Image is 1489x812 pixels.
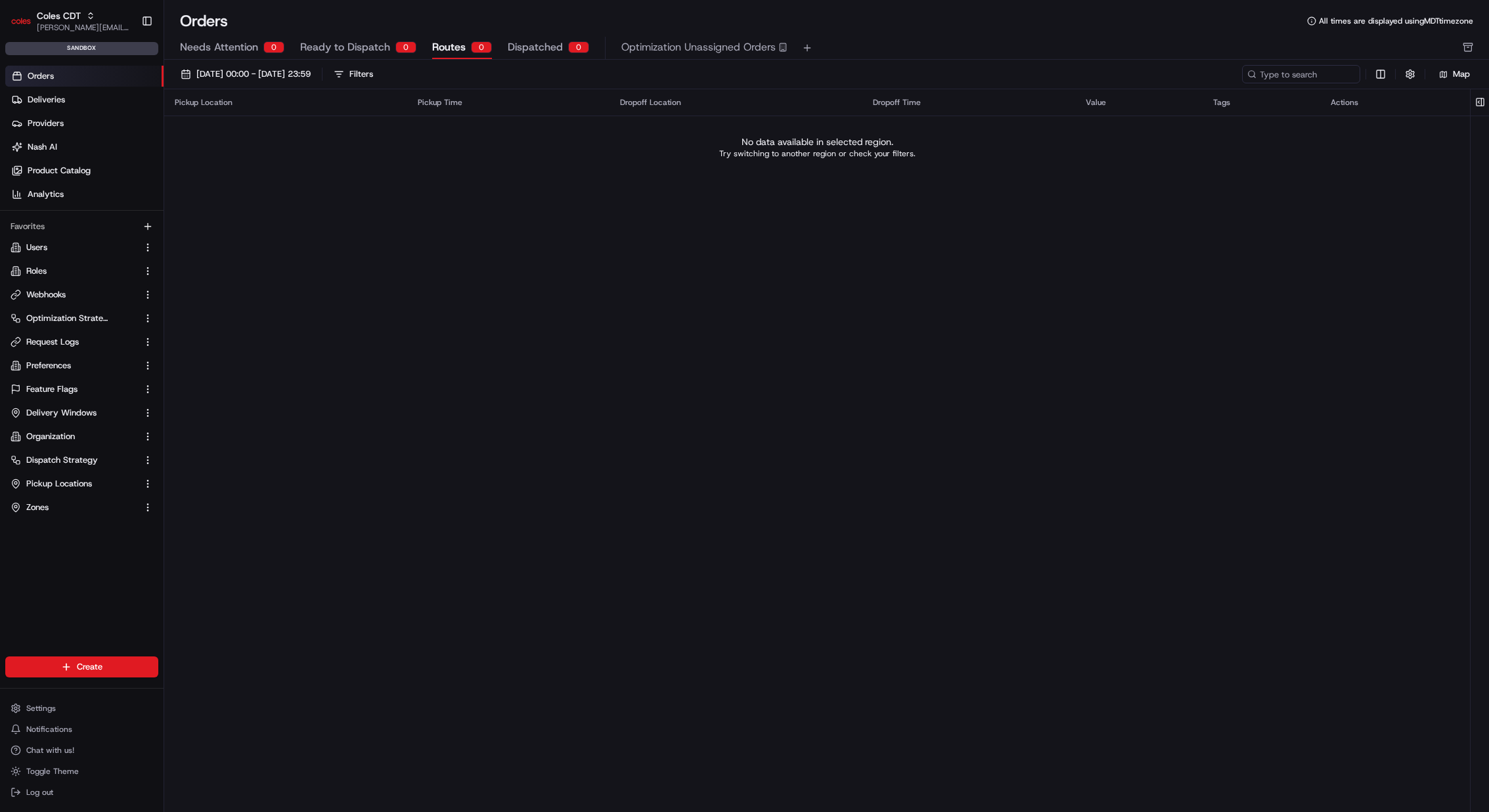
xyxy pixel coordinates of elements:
span: Chat with us! [26,745,74,756]
button: Webhooks [5,284,158,305]
span: Organization [26,431,75,442]
div: Actions [1331,97,1459,108]
span: Deliveries [28,94,65,106]
button: Map [1431,66,1478,82]
img: Coles CDT [11,11,32,32]
span: Notifications [26,724,72,735]
a: Organization [11,431,137,442]
button: Chat with us! [5,741,158,759]
span: Product Catalog [28,165,91,177]
a: 💻API Documentation [106,185,216,209]
button: Start new chat [223,129,239,145]
button: Organization [5,426,158,447]
a: Providers [5,113,164,134]
button: [DATE] 00:00 - [DATE] 23:59 [175,65,317,83]
div: Start new chat [45,125,215,139]
button: Pickup Locations [5,473,158,494]
a: Users [11,242,137,253]
span: Optimization Strategy [26,312,109,324]
a: Preferences [11,360,137,372]
span: Map [1453,68,1470,80]
span: Create [77,661,102,673]
h1: Orders [180,11,228,32]
div: 0 [471,41,492,53]
img: 1736555255976-a54dd68f-1ca7-489b-9aae-adbdc363a1c4 [13,125,37,149]
a: Product Catalog [5,160,164,181]
span: Analytics [28,188,64,200]
span: Needs Attention [180,39,258,55]
span: Providers [28,118,64,129]
div: Value [1086,97,1192,108]
span: Knowledge Base [26,190,100,203]
button: Zones [5,497,158,518]
span: Roles [26,265,47,277]
span: API Documentation [124,190,211,203]
a: Deliveries [5,89,164,110]
button: Coles CDT [37,9,81,22]
div: 0 [395,41,416,53]
div: Pickup Location [175,97,397,108]
span: [DATE] 00:00 - [DATE] 23:59 [196,68,311,80]
p: Try switching to another region or check your filters. [719,148,916,159]
span: Nash AI [28,141,57,153]
span: Dispatch Strategy [26,454,98,466]
input: Clear [34,85,217,98]
button: Optimization Strategy [5,308,158,329]
div: 0 [263,41,284,53]
div: sandbox [5,42,158,55]
input: Type to search [1242,65,1360,83]
button: Delivery Windows [5,402,158,423]
div: Dropoff Location [620,97,852,108]
button: Create [5,656,158,677]
a: Roles [11,265,137,277]
span: Orders [28,70,54,82]
div: 0 [568,41,589,53]
a: Dispatch Strategy [11,454,137,466]
a: Zones [11,502,137,513]
button: Users [5,237,158,258]
div: We're available if you need us! [45,139,166,149]
button: Settings [5,699,158,717]
span: Pylon [131,223,159,232]
span: All times are displayed using MDT timezone [1319,16,1473,26]
span: Toggle Theme [26,766,79,777]
button: Request Logs [5,331,158,353]
a: Webhooks [11,289,137,301]
span: Optimization Unassigned Orders [621,39,776,55]
span: Delivery Windows [26,407,97,419]
a: Optimization Strategy [11,312,137,324]
a: Request Logs [11,336,137,348]
div: 💻 [111,192,122,202]
span: Request Logs [26,336,79,348]
button: Filters [328,65,379,83]
span: Log out [26,787,53,798]
a: Orders [5,66,164,87]
span: Ready to Dispatch [300,39,390,55]
span: Settings [26,703,56,714]
span: Preferences [26,360,71,372]
a: Nash AI [5,137,164,158]
img: Nash [13,13,39,39]
p: No data available in selected region. [742,135,893,148]
div: Favorites [5,216,158,237]
div: Tags [1213,97,1310,108]
button: Toggle Theme [5,762,158,780]
span: Pickup Locations [26,478,92,490]
div: Dropoff Time [873,97,1065,108]
button: Coles CDTColes CDT[PERSON_NAME][EMAIL_ADDRESS][DOMAIN_NAME] [5,5,136,37]
button: [PERSON_NAME][EMAIL_ADDRESS][DOMAIN_NAME] [37,22,131,33]
button: Notifications [5,720,158,738]
a: Powered byPylon [93,222,159,232]
p: Welcome 👋 [13,53,239,74]
span: Feature Flags [26,383,78,395]
button: Roles [5,261,158,282]
div: Filters [349,68,373,80]
span: Users [26,242,47,253]
div: 📗 [13,192,24,202]
button: Feature Flags [5,379,158,400]
span: Routes [432,39,466,55]
button: Preferences [5,355,158,376]
div: Pickup Time [418,97,599,108]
